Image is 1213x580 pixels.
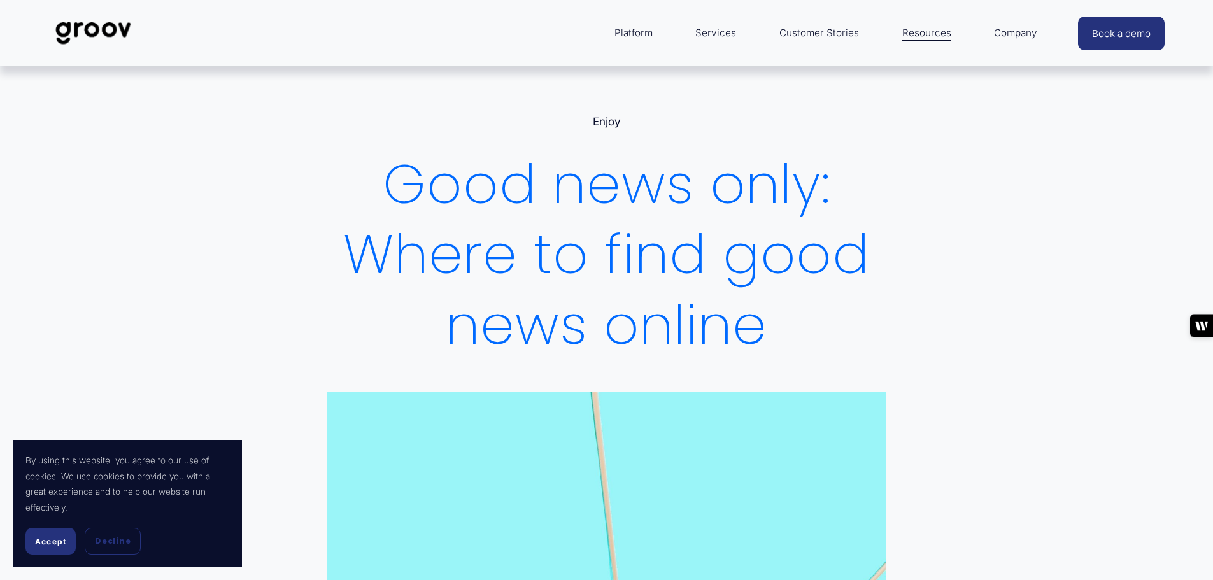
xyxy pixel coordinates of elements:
button: Decline [85,528,141,555]
span: Decline [95,535,131,547]
a: Services [689,18,742,48]
a: Enjoy [593,115,621,128]
span: Platform [614,24,653,42]
a: folder dropdown [988,18,1044,48]
a: folder dropdown [896,18,958,48]
img: Groov | Workplace Science Platform | Unlock Performance | Drive Results [48,12,138,54]
span: Accept [35,537,66,546]
h1: Good news only: Where to find good news online [327,150,885,361]
section: Cookie banner [13,440,242,567]
a: Customer Stories [773,18,865,48]
p: By using this website, you agree to our use of cookies. We use cookies to provide you with a grea... [25,453,229,515]
button: Accept [25,528,76,555]
a: Book a demo [1078,17,1165,50]
a: folder dropdown [608,18,659,48]
span: Company [994,24,1037,42]
span: Resources [902,24,951,42]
